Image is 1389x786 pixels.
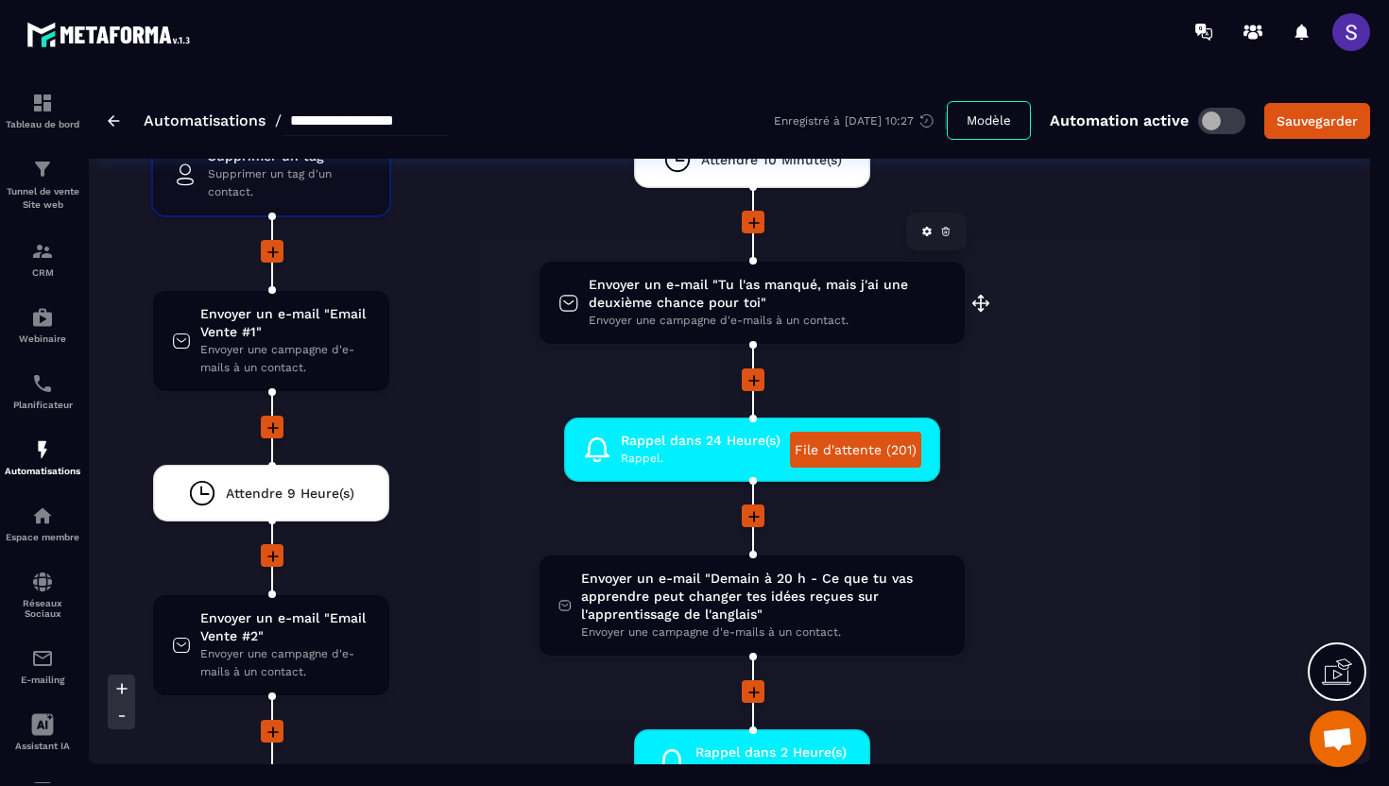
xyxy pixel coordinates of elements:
[5,532,80,542] p: Espace membre
[5,292,80,358] a: automationsautomationsWebinaire
[5,333,80,344] p: Webinaire
[5,185,80,212] p: Tunnel de vente Site web
[5,675,80,685] p: E-mailing
[31,158,54,180] img: formation
[31,647,54,670] img: email
[695,761,847,779] span: Rappel.
[1264,103,1370,139] button: Sauvegarder
[5,556,80,633] a: social-networksocial-networkRéseaux Sociaux
[5,424,80,490] a: automationsautomationsAutomatisations
[1277,111,1358,130] div: Sauvegarder
[200,645,370,681] span: Envoyer une campagne d'e-mails à un contact.
[581,570,946,624] span: Envoyer un e-mail "Demain à 20 h - Ce que tu vas apprendre peut changer tes idées reçues sur l'ap...
[5,400,80,410] p: Planificateur
[200,305,370,341] span: Envoyer un e-mail "Email Vente #1"
[5,490,80,556] a: automationsautomationsEspace membre
[845,114,914,128] p: [DATE] 10:27
[26,17,197,52] img: logo
[947,101,1031,140] button: Modèle
[31,240,54,263] img: formation
[701,151,842,169] span: Attendre 10 Minute(s)
[790,432,921,468] a: File d'attente (201)
[5,267,80,278] p: CRM
[5,633,80,699] a: emailemailE-mailing
[144,111,266,129] a: Automatisations
[5,144,80,226] a: formationformationTunnel de vente Site web
[208,165,370,201] span: Supprimer un tag d'un contact.
[5,77,80,144] a: formationformationTableau de bord
[5,358,80,424] a: schedulerschedulerPlanificateur
[200,609,370,645] span: Envoyer un e-mail "Email Vente #2"
[5,598,80,619] p: Réseaux Sociaux
[621,432,780,450] span: Rappel dans 24 Heure(s)
[31,504,54,527] img: automations
[5,741,80,751] p: Assistant IA
[589,312,946,330] span: Envoyer une campagne d'e-mails à un contact.
[226,485,354,503] span: Attendre 9 Heure(s)
[581,624,946,641] span: Envoyer une campagne d'e-mails à un contact.
[31,92,54,114] img: formation
[1310,710,1366,767] div: Ouvrir le chat
[275,111,282,129] span: /
[31,438,54,461] img: automations
[31,571,54,593] img: social-network
[31,372,54,395] img: scheduler
[774,112,947,129] div: Enregistré à
[5,699,80,765] a: Assistant IA
[589,276,946,312] span: Envoyer un e-mail "Tu l'as manqué, mais j'ai une deuxième chance pour toi"
[1050,111,1189,129] p: Automation active
[200,341,370,377] span: Envoyer une campagne d'e-mails à un contact.
[5,466,80,476] p: Automatisations
[5,226,80,292] a: formationformationCRM
[31,306,54,329] img: automations
[695,743,847,761] span: Rappel dans 2 Heure(s)
[621,450,780,468] span: Rappel.
[108,115,120,127] img: arrow
[5,119,80,129] p: Tableau de bord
